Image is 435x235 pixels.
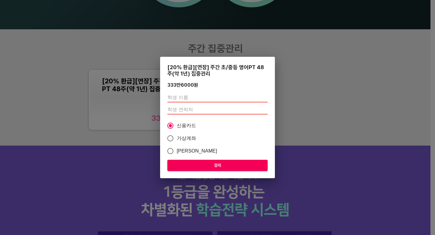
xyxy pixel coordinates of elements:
span: 결제 [172,162,263,169]
button: 결제 [167,160,268,171]
div: [20% 환급][연장] 주간 초/중등 영어PT 48주(약 1년) 집중관리 [167,64,268,77]
div: 333만6000 원 [167,82,198,88]
input: 학생 연락처 [167,105,268,114]
span: 가상계좌 [177,135,196,142]
span: 신용카드 [177,122,196,129]
input: 학생 이름 [167,93,268,102]
span: [PERSON_NAME] [177,147,217,155]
